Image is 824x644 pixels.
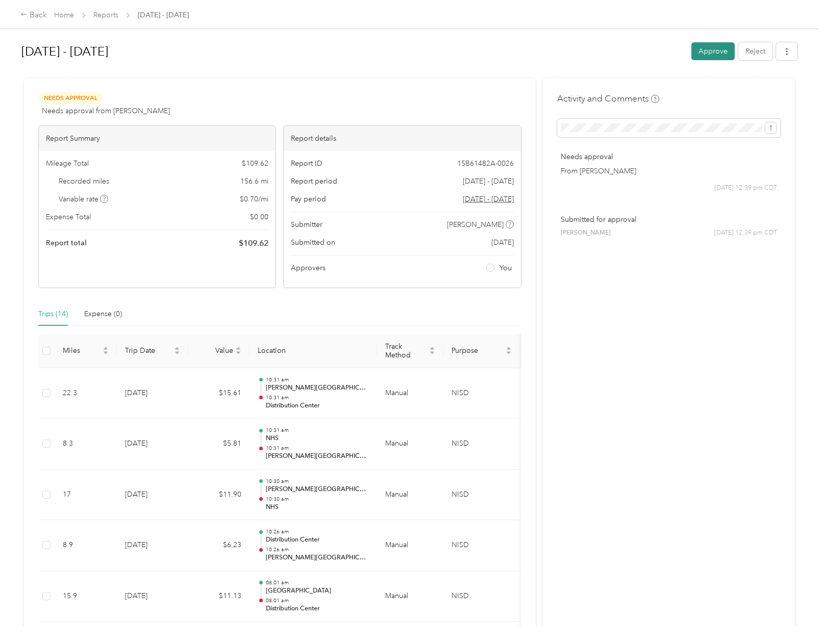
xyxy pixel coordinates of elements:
[266,604,369,613] p: Distribution Center
[188,520,249,571] td: $6.23
[39,126,276,151] div: Report Summary
[443,571,520,622] td: NISD
[266,597,369,604] p: 08:01 am
[84,308,122,320] div: Expense (0)
[561,228,611,238] span: [PERSON_NAME]
[714,184,777,193] span: [DATE] 12:39 pm CDT
[117,368,188,419] td: [DATE]
[463,176,514,187] span: [DATE] - [DATE]
[291,237,335,248] span: Submitted on
[266,434,369,443] p: NHS
[377,571,443,622] td: Manual
[714,228,777,238] span: [DATE] 12:39 pm CDT
[691,42,735,60] button: Approve
[266,485,369,494] p: [PERSON_NAME][GEOGRAPHIC_DATA]
[291,219,322,230] span: Submitter
[429,345,435,351] span: caret-up
[557,92,659,105] h4: Activity and Comments
[117,334,188,368] th: Trip Date
[55,368,117,419] td: 22.3
[385,342,427,359] span: Track Method
[125,346,172,355] span: Trip Date
[188,419,249,470] td: $5.81
[266,586,369,596] p: [GEOGRAPHIC_DATA]
[250,212,268,222] span: $ 0.00
[457,158,514,169] span: 15B61482A-0026
[42,106,170,116] span: Needs approval from [PERSON_NAME]
[55,470,117,521] td: 17
[266,496,369,503] p: 10:30 am
[63,346,101,355] span: Miles
[561,214,777,225] p: Submitted for approval
[266,394,369,401] p: 10:31 am
[266,579,369,586] p: 08:01 am
[242,158,268,169] span: $ 109.62
[266,383,369,393] p: [PERSON_NAME][GEOGRAPHIC_DATA]
[117,470,188,521] td: [DATE]
[55,419,117,470] td: 8.3
[520,334,558,368] th: Notes
[491,237,514,248] span: [DATE]
[266,546,369,553] p: 10:26 am
[266,445,369,452] p: 10:31 am
[46,212,91,222] span: Expense Total
[188,571,249,622] td: $11.13
[284,126,520,151] div: Report details
[377,368,443,419] td: Manual
[55,334,117,368] th: Miles
[377,334,443,368] th: Track Method
[117,520,188,571] td: [DATE]
[767,587,824,644] iframe: Everlance-gr Chat Button Frame
[291,263,326,273] span: Approvers
[266,401,369,410] p: Distribution Center
[59,194,109,204] span: Variable rate
[239,237,268,249] span: $ 109.62
[463,194,514,204] span: Go to pay period
[500,263,512,273] span: You
[188,334,249,368] th: Value
[561,166,777,176] p: From [PERSON_NAME]
[443,470,520,521] td: NISD
[46,238,87,248] span: Report total
[266,478,369,485] p: 10:30 am
[138,10,189,20] span: [DATE] - [DATE]
[20,9,47,21] div: Back
[377,419,443,470] td: Manual
[55,520,117,571] td: 8.9
[103,350,109,356] span: caret-down
[196,346,233,355] span: Value
[46,158,89,169] span: Mileage Total
[38,308,68,320] div: Trips (14)
[443,334,520,368] th: Purpose
[55,571,117,622] td: 15.9
[235,345,241,351] span: caret-up
[59,176,109,187] span: Recorded miles
[452,346,504,355] span: Purpose
[291,194,326,204] span: Pay period
[266,528,369,535] p: 10:26 am
[188,470,249,521] td: $11.90
[738,42,772,60] button: Reject
[38,92,103,104] span: Needs Approval
[21,39,684,64] h1: Sep 1 - 30, 2025
[235,350,241,356] span: caret-down
[443,520,520,571] td: NISD
[266,427,369,434] p: 10:31 am
[561,151,777,162] p: Needs approval
[103,345,109,351] span: caret-up
[266,452,369,461] p: [PERSON_NAME][GEOGRAPHIC_DATA]
[54,11,74,19] a: Home
[266,553,369,562] p: [PERSON_NAME][GEOGRAPHIC_DATA]
[240,176,268,187] span: 156.6 mi
[443,419,520,470] td: NISD
[447,219,504,230] span: [PERSON_NAME]
[266,503,369,512] p: NHS
[117,571,188,622] td: [DATE]
[249,334,377,368] th: Location
[93,11,118,19] a: Reports
[291,158,322,169] span: Report ID
[188,368,249,419] td: $15.61
[377,520,443,571] td: Manual
[429,350,435,356] span: caret-down
[174,345,180,351] span: caret-up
